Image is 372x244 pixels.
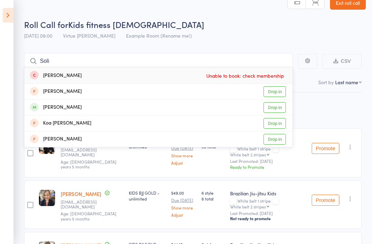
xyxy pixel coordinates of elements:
a: Drop in [263,134,286,145]
div: [PERSON_NAME] [30,72,82,80]
a: Adjust [171,160,196,165]
div: Ready to Promote [230,164,306,170]
a: Drop in [263,102,286,113]
span: Kids fitness [DEMOGRAPHIC_DATA] [68,19,204,30]
small: Last Promoted: [DATE] [230,159,306,164]
a: Show more [171,205,196,210]
span: [DATE] 09:00 [24,32,52,39]
small: Last Promoted: [DATE] [230,211,306,216]
small: matt_gohl@yahoo.com.au [61,199,105,209]
a: Drop in [263,118,286,129]
small: jessicaimogen@hotmail.com [61,147,105,157]
button: Promote [312,143,339,154]
div: White belt 2 stripes [230,152,266,157]
div: Brazilian Jiu-jitsu Kids [230,190,306,197]
span: Example Room (Rename me!) [126,32,192,39]
div: $49.00 [171,138,196,165]
div: White belt 2 stripes [230,204,266,209]
div: $49.00 [171,190,196,217]
span: Age: [DEMOGRAPHIC_DATA] years 5 months [61,211,116,221]
a: Adjust [171,213,196,217]
small: Due [DATE] [171,198,196,203]
input: Search by name [24,53,293,69]
div: Koa [PERSON_NAME] [30,119,91,127]
a: Show more [171,153,196,158]
a: Drop in [263,86,286,97]
div: White belt 1 stripe [230,146,306,157]
small: Due [DATE] [171,146,196,150]
div: White belt 1 stripe [230,198,306,209]
div: [PERSON_NAME] [30,88,82,96]
div: KIDS BJJ GOLD - unlimited [129,190,166,202]
button: Promote [312,195,339,206]
a: [PERSON_NAME] [61,190,101,197]
div: [PERSON_NAME] [30,135,82,143]
button: CSV [322,54,362,69]
span: Age: [DEMOGRAPHIC_DATA] years 5 months [61,159,116,169]
span: 6 total [201,196,225,202]
div: [PERSON_NAME] [30,104,82,111]
div: Not ready to promote [230,216,306,221]
span: Virtue [PERSON_NAME] [63,32,115,39]
span: Roll Call for [24,19,68,30]
img: image1752213719.png [39,190,55,206]
span: Unable to book: check membership [205,70,286,81]
div: Last name [335,79,358,86]
label: Sort by [318,79,334,86]
span: 6 style [201,190,225,196]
